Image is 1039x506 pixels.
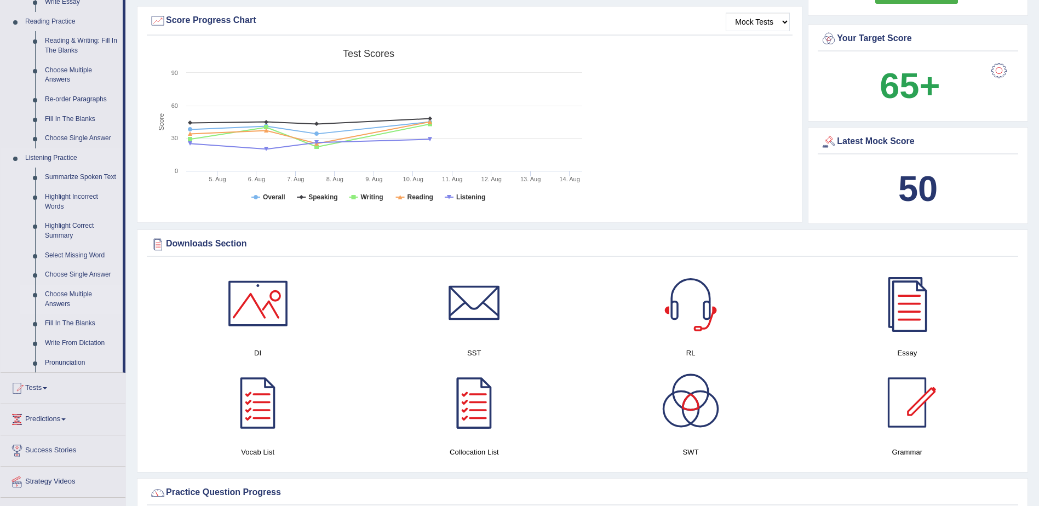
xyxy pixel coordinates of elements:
[40,314,123,334] a: Fill In The Blanks
[588,347,794,359] h4: RL
[171,70,178,76] text: 90
[150,485,1015,501] div: Practice Question Progress
[343,48,394,59] tspan: Test scores
[442,176,462,182] tspan: 11. Aug
[898,169,938,209] b: 50
[150,236,1015,252] div: Downloads Section
[1,467,125,494] a: Strategy Videos
[40,265,123,285] a: Choose Single Answer
[287,176,304,182] tspan: 7. Aug
[40,353,123,373] a: Pronunciation
[150,13,790,29] div: Score Progress Chart
[40,285,123,314] a: Choose Multiple Answers
[171,135,178,141] text: 30
[559,176,579,182] tspan: 14. Aug
[1,404,125,432] a: Predictions
[40,129,123,148] a: Choose Single Answer
[40,90,123,110] a: Re-order Paragraphs
[248,176,265,182] tspan: 6. Aug
[40,246,123,266] a: Select Missing Word
[1,373,125,400] a: Tests
[40,334,123,353] a: Write From Dictation
[155,446,360,458] h4: Vocab List
[481,176,502,182] tspan: 12. Aug
[403,176,423,182] tspan: 10. Aug
[308,193,337,201] tspan: Speaking
[20,12,123,32] a: Reading Practice
[588,446,794,458] h4: SWT
[40,168,123,187] a: Summarize Spoken Text
[820,31,1015,47] div: Your Target Score
[371,347,577,359] h4: SST
[158,113,165,131] tspan: Score
[171,102,178,109] text: 60
[520,176,541,182] tspan: 13. Aug
[40,31,123,60] a: Reading & Writing: Fill In The Blanks
[820,134,1015,150] div: Latest Mock Score
[40,110,123,129] a: Fill In The Blanks
[365,176,382,182] tspan: 9. Aug
[40,187,123,216] a: Highlight Incorrect Words
[360,193,383,201] tspan: Writing
[155,347,360,359] h4: DI
[805,347,1010,359] h4: Essay
[326,176,343,182] tspan: 8. Aug
[40,216,123,245] a: Highlight Correct Summary
[20,148,123,168] a: Listening Practice
[263,193,285,201] tspan: Overall
[40,61,123,90] a: Choose Multiple Answers
[407,193,433,201] tspan: Reading
[880,66,940,106] b: 65+
[371,446,577,458] h4: Collocation List
[805,446,1010,458] h4: Grammar
[209,176,226,182] tspan: 5. Aug
[175,168,178,174] text: 0
[456,193,485,201] tspan: Listening
[1,435,125,463] a: Success Stories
